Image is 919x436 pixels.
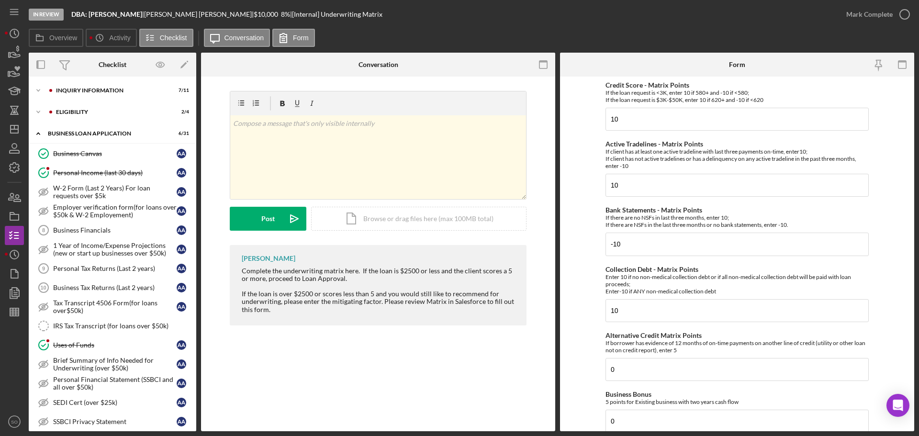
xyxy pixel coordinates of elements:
button: Form [272,29,315,47]
button: Activity [86,29,136,47]
div: Enter 10 if no non-medical collection debt or if all non-medical collection debt will be paid wit... [605,273,869,295]
a: SSBCI Privacy StatementAA [34,412,191,431]
div: SEDI Cert (over $25k) [53,399,177,406]
label: Collection Debt - Matrix Points [605,265,698,273]
a: SEDI Cert (over $25k)AA [34,393,191,412]
a: 10Business Tax Returns (Last 2 years)AA [34,278,191,297]
label: Overview [49,34,77,42]
button: Checklist [139,29,193,47]
div: If the loan request is <3K, enter 10 if 580+ and -10 if <580; If the loan request is $3K-$50K, en... [605,89,869,103]
tspan: 9 [42,266,45,271]
div: Open Intercom Messenger [886,394,909,417]
div: A A [177,359,186,369]
div: A A [177,379,186,388]
div: [PERSON_NAME] [242,255,295,262]
div: Complete the underwriting matrix here. If the loan is $2500 or less and the client scores a 5 or ... [242,267,517,282]
b: DBA: [PERSON_NAME] [71,10,142,18]
div: A A [177,398,186,407]
div: 7 / 11 [172,88,189,93]
div: A A [177,225,186,235]
a: Personal Financial Statement (SSBCI and all over $50k)AA [34,374,191,393]
a: Uses of FundsAA [34,335,191,355]
a: 1 Year of Income/Expense Projections (new or start up businesses over $50k)AA [34,240,191,259]
a: 8Business FinancialsAA [34,221,191,240]
a: 9Personal Tax Returns (Last 2 years)AA [34,259,191,278]
a: Tax Transcript 4506 Form(for loans over$50k)AA [34,297,191,316]
div: A A [177,149,186,158]
div: Personal Income (last 30 days) [53,169,177,177]
div: A A [177,264,186,273]
div: [PERSON_NAME] [PERSON_NAME] | [144,11,254,18]
a: W-2 Form (Last 2 Years) For loan requests over $5kAA [34,182,191,201]
div: SSBCI Privacy Statement [53,418,177,425]
div: A A [177,302,186,312]
div: INQUIRY INFORMATION [56,88,165,93]
div: If the loan is over $2500 or scores less than 5 and you would still like to recommend for underwr... [242,290,517,313]
label: Checklist [160,34,187,42]
a: Employer verification form(for loans over $50k & W-2 Employement)AA [34,201,191,221]
button: SO [5,412,24,431]
div: A A [177,340,186,350]
label: Conversation [224,34,264,42]
div: If client has at least one active tradeline with last three payments on-time, enter10; If client ... [605,148,869,169]
div: BUSINESS LOAN APPLICATION [48,131,165,136]
tspan: 8 [42,227,45,233]
div: | [71,11,144,18]
div: W-2 Form (Last 2 Years) For loan requests over $5k [53,184,177,200]
div: A A [177,245,186,254]
div: Business Canvas [53,150,177,157]
button: Mark Complete [837,5,914,24]
div: Checklist [99,61,126,68]
label: Credit Score - Matrix Points [605,81,689,89]
a: Business CanvasAA [34,144,191,163]
div: A A [177,206,186,216]
div: ELIGIBILITY [56,109,165,115]
div: A A [177,187,186,197]
a: Brief Summary of Info Needed for Underwriting (over $50k)AA [34,355,191,374]
div: | [Internal] Underwriting Matrix [290,11,382,18]
label: Active Tradelines - Matrix Points [605,140,703,148]
tspan: 10 [40,285,46,291]
div: Conversation [359,61,398,68]
div: Employer verification form(for loans over $50k & W-2 Employement) [53,203,177,219]
div: Post [261,207,275,231]
div: A A [177,283,186,292]
div: Business Financials [53,226,177,234]
label: Alternative Credit Matrix Points [605,331,702,339]
div: Uses of Funds [53,341,177,349]
div: 8 % [281,11,290,18]
a: Personal Income (last 30 days)AA [34,163,191,182]
div: Tax Transcript 4506 Form(for loans over$50k) [53,299,177,314]
button: Overview [29,29,83,47]
div: Form [729,61,745,68]
div: 5 points for Existing business with two years cash flow [605,398,869,405]
div: Business Tax Returns (Last 2 years) [53,284,177,291]
div: Personal Financial Statement (SSBCI and all over $50k) [53,376,177,391]
label: Form [293,34,309,42]
div: A A [177,168,186,178]
label: Activity [109,34,130,42]
div: Mark Complete [846,5,893,24]
div: 6 / 31 [172,131,189,136]
label: Bank Statements - Matrix Points [605,206,702,214]
div: Brief Summary of Info Needed for Underwriting (over $50k) [53,357,177,372]
span: $10,000 [254,10,278,18]
div: IRS Tax Transcript (for loans over $50k) [53,322,191,330]
div: Personal Tax Returns (Last 2 years) [53,265,177,272]
text: SO [11,419,18,425]
button: Conversation [204,29,270,47]
div: If borrower has evidence of 12 months of on-time payments on another line of credit (utility or o... [605,339,869,354]
div: 2 / 4 [172,109,189,115]
div: 1 Year of Income/Expense Projections (new or start up businesses over $50k) [53,242,177,257]
label: Business Bonus [605,390,651,398]
div: A A [177,417,186,426]
div: In Review [29,9,64,21]
a: IRS Tax Transcript (for loans over $50k) [34,316,191,335]
div: If there are no NSFs in last three months, enter 10; If there are NSFs in the last three months o... [605,214,869,228]
button: Post [230,207,306,231]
